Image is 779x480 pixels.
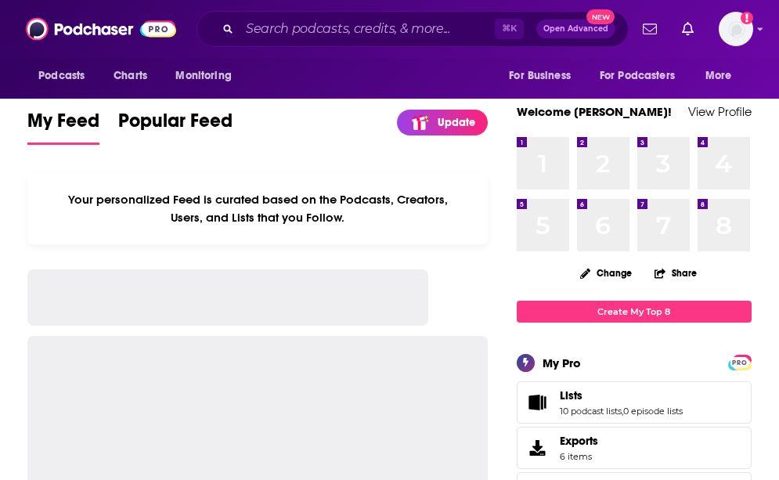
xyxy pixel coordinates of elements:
span: New [586,9,615,24]
span: For Podcasters [600,65,675,87]
button: Share [654,258,698,288]
span: Open Advanced [543,25,608,33]
span: PRO [730,357,749,369]
a: 10 podcast lists [560,406,622,417]
span: Exports [522,437,554,459]
a: Show notifications dropdown [676,16,700,42]
button: Change [571,263,641,283]
img: Podchaser - Follow, Share and Rate Podcasts [26,14,176,44]
a: Create My Top 8 [517,301,752,322]
span: Monitoring [175,65,231,87]
span: ⌘ K [495,19,524,39]
span: Lists [560,388,582,402]
button: Open AdvancedNew [536,20,615,38]
div: My Pro [543,355,581,370]
span: , [622,406,623,417]
a: Welcome [PERSON_NAME]! [517,104,672,119]
a: Exports [517,427,752,469]
button: open menu [498,61,590,91]
span: Logged in as RobynHayley [719,12,753,46]
a: Lists [522,392,554,413]
input: Search podcasts, credits, & more... [240,16,495,42]
button: open menu [27,61,105,91]
a: PRO [730,355,749,367]
button: open menu [694,61,752,91]
span: 6 items [560,451,598,462]
button: open menu [164,61,251,91]
button: Show profile menu [719,12,753,46]
span: Popular Feed [118,109,233,142]
svg: Add a profile image [741,12,753,24]
a: My Feed [27,109,99,145]
a: Show notifications dropdown [637,16,663,42]
span: Charts [114,65,147,87]
span: For Business [509,65,571,87]
span: Exports [560,434,598,448]
a: 0 episode lists [623,406,683,417]
a: Popular Feed [118,109,233,145]
img: User Profile [719,12,753,46]
a: Charts [103,61,157,91]
a: View Profile [688,104,752,119]
span: Lists [517,381,752,424]
p: Update [438,116,475,129]
a: Lists [560,388,683,402]
div: Your personalized Feed is curated based on the Podcasts, Creators, Users, and Lists that you Follow. [27,173,488,244]
span: My Feed [27,109,99,142]
span: Podcasts [38,65,85,87]
span: More [705,65,732,87]
div: Search podcasts, credits, & more... [197,11,629,47]
button: open menu [590,61,698,91]
a: Update [397,110,488,135]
